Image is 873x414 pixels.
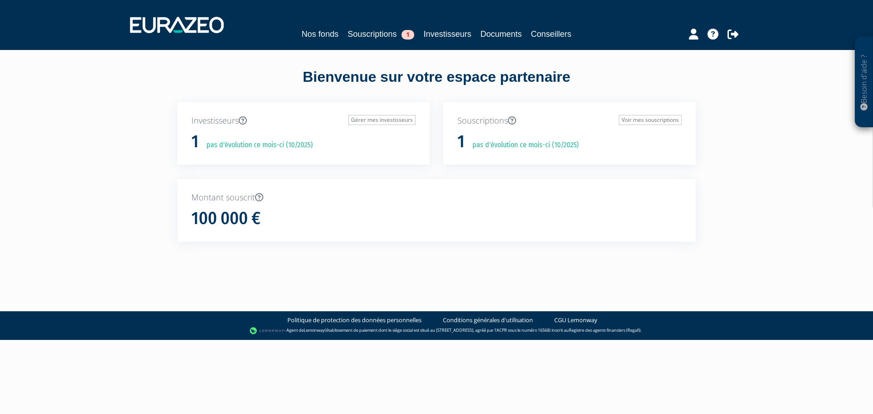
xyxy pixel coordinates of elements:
div: - Agent de (établissement de paiement dont le siège social est situé au [STREET_ADDRESS], agréé p... [9,326,864,335]
a: Registre des agents financiers (Regafi) [569,327,641,333]
p: Souscriptions [457,115,682,127]
a: Voir mes souscriptions [619,115,682,125]
a: Documents [481,28,522,40]
p: Investisseurs [191,115,416,127]
a: Conseillers [531,28,572,40]
h1: 1 [457,132,465,151]
a: Investisseurs [423,28,471,40]
img: logo-lemonway.png [250,326,285,335]
h1: 100 000 € [191,209,261,228]
p: Montant souscrit [191,192,682,204]
p: Besoin d'aide ? [859,41,869,123]
a: Souscriptions1 [347,28,414,40]
a: Nos fonds [301,28,338,40]
p: pas d'évolution ce mois-ci (10/2025) [200,140,313,150]
div: Bienvenue sur votre espace partenaire [171,67,702,102]
p: pas d'évolution ce mois-ci (10/2025) [466,140,579,150]
h1: 1 [191,132,199,151]
a: Lemonway [304,327,325,333]
a: Politique de protection des données personnelles [287,316,421,324]
a: Conditions générales d'utilisation [443,316,533,324]
span: 1 [401,30,414,40]
a: Gérer mes investisseurs [348,115,416,125]
img: 1732889491-logotype_eurazeo_blanc_rvb.png [130,17,224,33]
a: CGU Lemonway [554,316,597,324]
